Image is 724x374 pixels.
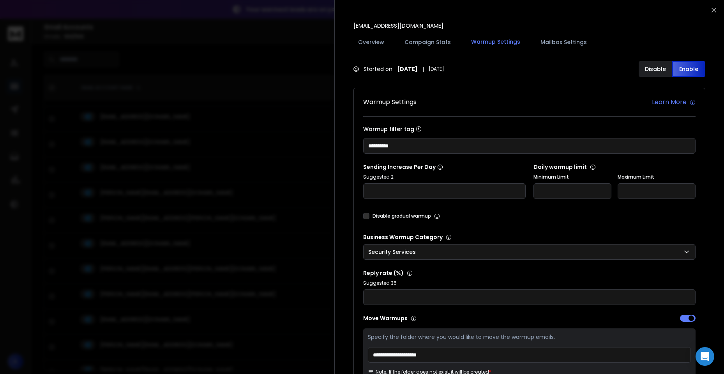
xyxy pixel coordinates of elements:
[466,33,525,51] button: Warmup Settings
[400,34,456,51] button: Campaign Stats
[397,65,418,73] strong: [DATE]
[536,34,592,51] button: Mailbox Settings
[373,213,431,219] label: Disable gradual warmup
[353,34,389,51] button: Overview
[429,66,444,72] span: [DATE]
[639,61,672,77] button: Disable
[533,174,611,180] label: Minimum Limit
[363,97,417,107] h1: Warmup Settings
[422,65,424,73] span: |
[353,22,443,30] p: [EMAIL_ADDRESS][DOMAIN_NAME]
[363,314,527,322] p: Move Warmups
[363,126,696,132] label: Warmup filter tag
[363,280,696,286] p: Suggested 35
[363,233,696,241] p: Business Warmup Category
[363,269,696,277] p: Reply rate (%)
[672,61,706,77] button: Enable
[696,347,714,366] div: Open Intercom Messenger
[639,61,705,77] button: DisableEnable
[363,174,526,180] p: Suggested 2
[652,97,696,107] a: Learn More
[353,65,444,73] div: Started on
[618,174,696,180] label: Maximum Limit
[533,163,696,171] p: Daily warmup limit
[368,248,419,256] p: Security Services
[368,333,691,341] p: Specify the folder where you would like to move the warmup emails.
[363,163,526,171] p: Sending Increase Per Day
